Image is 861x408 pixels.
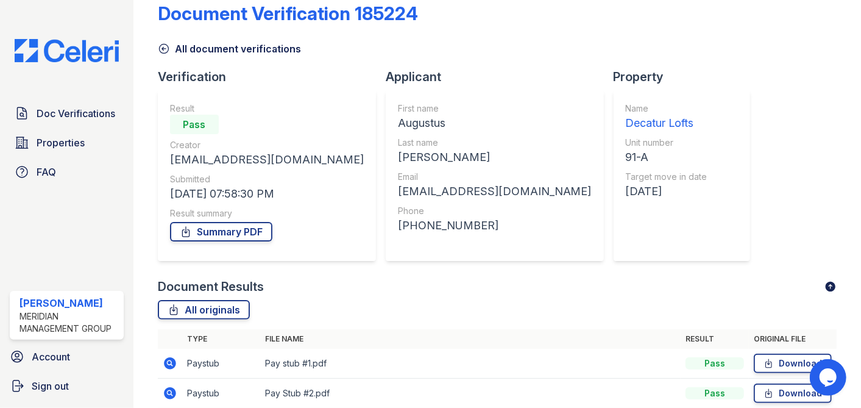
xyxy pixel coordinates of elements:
[10,160,124,184] a: FAQ
[158,2,418,24] div: Document Verification 185224
[158,300,250,320] a: All originals
[681,329,749,349] th: Result
[5,374,129,398] a: Sign out
[260,349,681,379] td: Pay stub #1.pdf
[398,115,592,132] div: Augustus
[686,387,744,399] div: Pass
[32,349,70,364] span: Account
[614,68,760,85] div: Property
[386,68,614,85] div: Applicant
[626,149,707,166] div: 91-A
[398,217,592,234] div: [PHONE_NUMBER]
[5,345,129,369] a: Account
[398,149,592,166] div: [PERSON_NAME]
[19,296,119,310] div: [PERSON_NAME]
[170,207,364,220] div: Result summary
[754,384,832,403] a: Download
[170,102,364,115] div: Result
[170,139,364,151] div: Creator
[260,329,681,349] th: File name
[37,135,85,150] span: Properties
[5,39,129,62] img: CE_Logo_Blue-a8612792a0a2168367f1c8372b55b34899dd931a85d93a1a3d3e32e68fde9ad4.png
[754,354,832,373] a: Download
[170,222,272,242] a: Summary PDF
[37,106,115,121] span: Doc Verifications
[158,68,386,85] div: Verification
[170,151,364,168] div: [EMAIL_ADDRESS][DOMAIN_NAME]
[398,171,592,183] div: Email
[398,183,592,200] div: [EMAIL_ADDRESS][DOMAIN_NAME]
[170,115,219,134] div: Pass
[10,131,124,155] a: Properties
[182,329,260,349] th: Type
[170,185,364,202] div: [DATE] 07:58:30 PM
[158,41,301,56] a: All document verifications
[686,357,744,370] div: Pass
[398,102,592,115] div: First name
[626,183,707,200] div: [DATE]
[626,137,707,149] div: Unit number
[749,329,837,349] th: Original file
[19,310,119,335] div: Meridian Management Group
[170,173,364,185] div: Submitted
[810,359,849,396] iframe: chat widget
[158,278,264,295] div: Document Results
[626,115,707,132] div: Decatur Lofts
[32,379,69,393] span: Sign out
[182,349,260,379] td: Paystub
[10,101,124,126] a: Doc Verifications
[626,102,707,132] a: Name Decatur Lofts
[398,137,592,149] div: Last name
[626,102,707,115] div: Name
[37,165,56,179] span: FAQ
[626,171,707,183] div: Target move in date
[398,205,592,217] div: Phone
